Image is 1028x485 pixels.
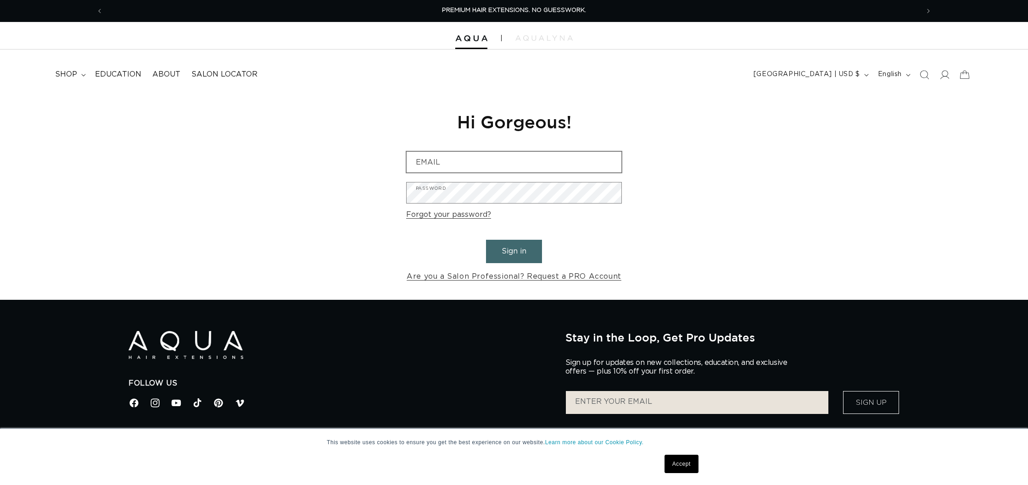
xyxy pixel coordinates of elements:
[545,439,644,446] a: Learn more about our Cookie Policy.
[914,65,934,85] summary: Search
[55,70,77,79] span: shop
[406,208,491,221] a: Forgot your password?
[455,35,487,42] img: Aqua Hair Extensions
[191,70,257,79] span: Salon Locator
[515,35,573,41] img: aqualyna.com
[982,441,1028,485] iframe: Chat Widget
[186,64,263,85] a: Salon Locator
[754,70,860,79] span: [GEOGRAPHIC_DATA] | USD $
[128,331,243,359] img: Aqua Hair Extensions
[665,455,698,473] a: Accept
[918,2,939,20] button: Next announcement
[486,240,542,263] button: Sign in
[152,70,180,79] span: About
[147,64,186,85] a: About
[442,7,586,13] span: PREMIUM HAIR EXTENSIONS. NO GUESSWORK.
[843,391,899,414] button: Sign Up
[406,110,622,133] h1: Hi Gorgeous!
[565,358,795,376] p: Sign up for updates on new collections, education, and exclusive offers — plus 10% off your first...
[872,66,914,83] button: English
[89,64,147,85] a: Education
[878,70,902,79] span: English
[128,379,552,388] h2: Follow Us
[566,391,828,414] input: ENTER YOUR EMAIL
[407,270,621,283] a: Are you a Salon Professional? Request a PRO Account
[565,331,899,344] h2: Stay in the Loop, Get Pro Updates
[327,438,701,446] p: This website uses cookies to ensure you get the best experience on our website.
[748,66,872,83] button: [GEOGRAPHIC_DATA] | USD $
[407,152,621,172] input: Email
[50,64,89,85] summary: shop
[89,2,110,20] button: Previous announcement
[95,70,141,79] span: Education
